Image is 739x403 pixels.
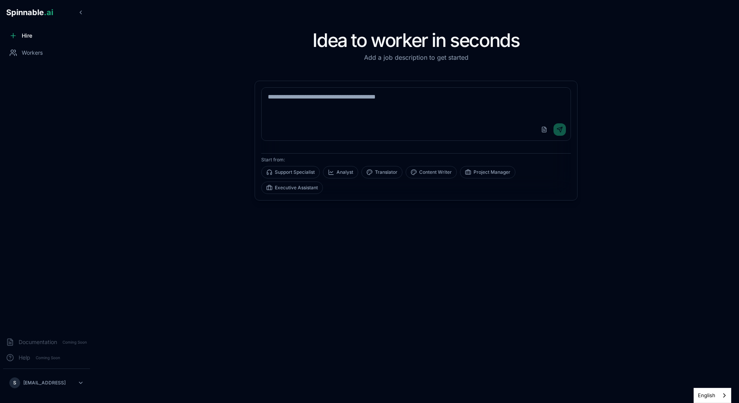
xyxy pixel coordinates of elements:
[261,157,571,163] p: Start from:
[23,380,66,386] p: [EMAIL_ADDRESS]
[694,388,731,403] aside: Language selected: English
[323,166,358,178] button: Analyst
[19,354,30,361] span: Help
[6,375,87,391] button: S[EMAIL_ADDRESS]
[694,388,731,403] a: English
[22,32,32,40] span: Hire
[261,182,323,194] button: Executive Assistant
[33,354,62,361] span: Coming Soon
[255,53,578,62] p: Add a job description to get started
[694,388,731,403] div: Language
[44,8,53,17] span: .ai
[255,31,578,50] h1: Idea to worker in seconds
[361,166,402,178] button: Translator
[406,166,457,178] button: Content Writer
[261,166,320,178] button: Support Specialist
[60,339,89,346] span: Coming Soon
[6,8,53,17] span: Spinnable
[22,49,43,57] span: Workers
[460,166,515,178] button: Project Manager
[13,380,16,386] span: S
[19,338,57,346] span: Documentation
